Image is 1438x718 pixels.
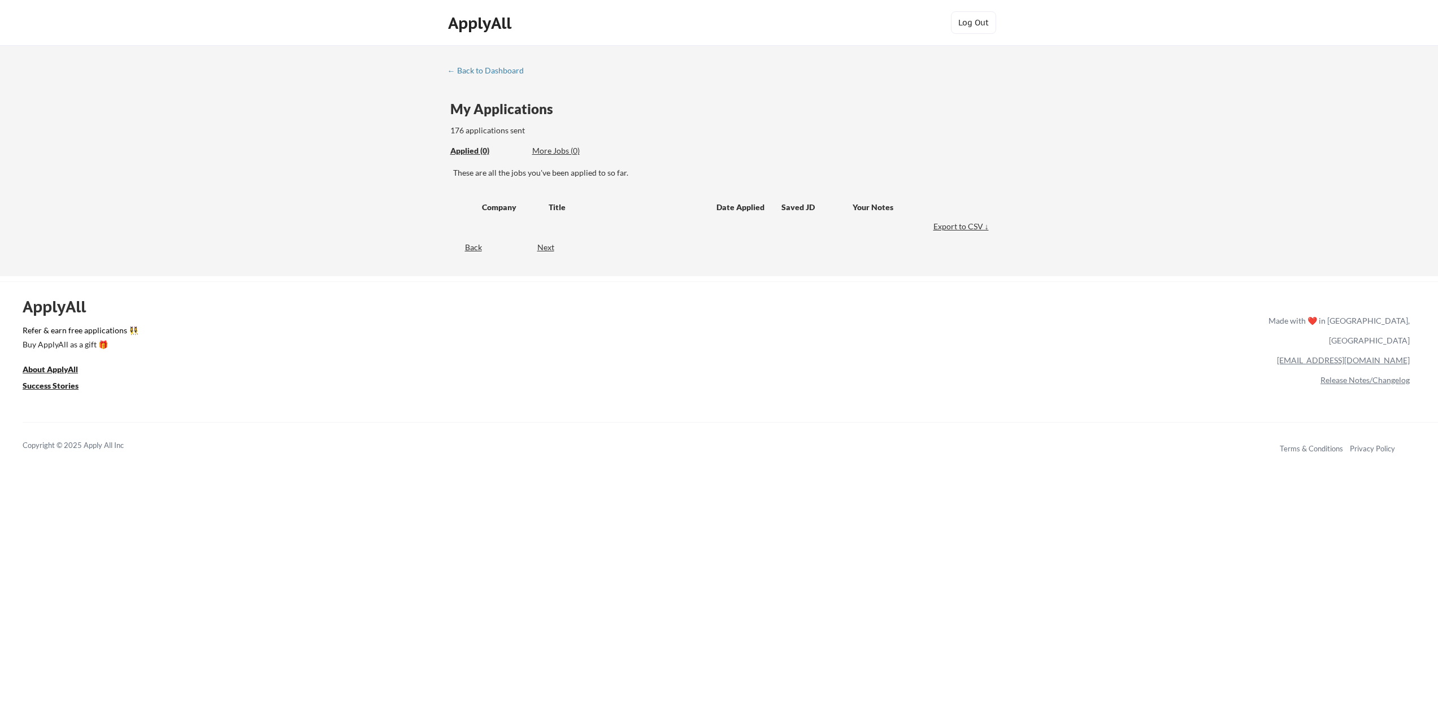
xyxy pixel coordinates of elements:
a: Buy ApplyAll as a gift 🎁 [23,338,136,353]
div: These are all the jobs you've been applied to so far. [453,167,992,179]
a: ← Back to Dashboard [448,66,532,77]
div: Next [537,242,567,253]
div: More Jobs (0) [532,145,615,156]
a: Refer & earn free applications 👯‍♀️ [23,327,1032,338]
div: Export to CSV ↓ [933,221,992,232]
div: Applied (0) [450,145,524,156]
div: Date Applied [716,202,766,213]
div: 176 applications sent [450,125,669,136]
div: These are all the jobs you've been applied to so far. [450,145,524,157]
u: Success Stories [23,381,79,390]
a: Privacy Policy [1350,444,1395,453]
a: Terms & Conditions [1280,444,1343,453]
a: Success Stories [23,380,94,394]
div: Title [549,202,706,213]
div: Copyright © 2025 Apply All Inc [23,440,153,451]
div: Buy ApplyAll as a gift 🎁 [23,341,136,349]
button: Log Out [951,11,996,34]
a: [EMAIL_ADDRESS][DOMAIN_NAME] [1277,355,1410,365]
div: ApplyAll [448,14,515,33]
div: Saved JD [781,197,853,217]
div: My Applications [450,102,562,116]
div: ← Back to Dashboard [448,67,532,75]
u: About ApplyAll [23,364,78,374]
div: Back [448,242,482,253]
div: Your Notes [853,202,981,213]
div: ApplyAll [23,297,99,316]
div: Made with ❤️ in [GEOGRAPHIC_DATA], [GEOGRAPHIC_DATA] [1264,311,1410,350]
a: Release Notes/Changelog [1320,375,1410,385]
a: About ApplyAll [23,363,94,377]
div: Company [482,202,538,213]
div: These are job applications we think you'd be a good fit for, but couldn't apply you to automatica... [532,145,615,157]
